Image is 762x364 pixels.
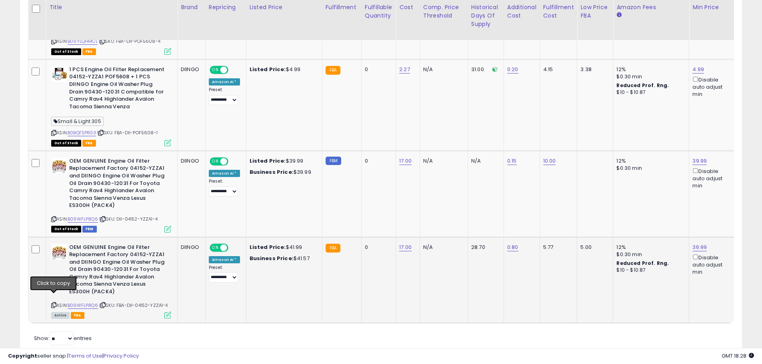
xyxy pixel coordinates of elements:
span: | SKU: FBA-DII-04152-YZZA1-4 [99,302,168,308]
b: Listed Price: [250,243,286,251]
span: All listings that are currently out of stock and unavailable for purchase on Amazon [51,226,81,233]
div: Amazon Fees [616,3,686,12]
b: OEM GENUINE Engine Oil Filter Replacement Factory 04152-YZZA1 and DIINGO Engine Oil Washer Plug O... [69,244,166,298]
div: Amazon AI * [209,256,240,263]
div: 3.38 [580,66,607,73]
div: $41.99 [250,244,316,251]
div: $0.30 min [616,73,683,80]
div: DIINGO [181,157,199,165]
a: 39.99 [692,157,707,165]
a: 36.99 [692,243,707,251]
div: 31.00 [471,66,498,73]
b: Business Price: [250,168,294,176]
div: Low Price FBA [580,3,610,20]
span: OFF [227,244,240,251]
div: Disable auto adjust min [692,167,731,190]
div: 0 [365,157,390,165]
span: | SKU: DII-04152-YZZA1-4 [99,216,158,222]
span: OFF [227,158,240,165]
small: Amazon Fees. [616,12,621,19]
div: N/A [471,157,498,165]
b: 1 PCS Engine Oil Filter Replacement 04152-YZZA1 POF5608 + 1 PCS DIINGO Engine Oil Washer Plug Dra... [69,66,166,112]
a: 17.00 [399,243,412,251]
div: Title [49,3,174,12]
a: Terms of Use [68,352,102,360]
div: Brand [181,3,202,12]
div: 0 [365,244,390,251]
div: $39.99 [250,169,316,176]
a: 17.00 [399,157,412,165]
a: 4.99 [692,66,704,74]
small: FBA [326,244,340,253]
div: 12% [616,157,683,165]
small: FBM [326,157,341,165]
div: N/A [423,66,462,73]
div: Amazon AI * [209,170,240,177]
span: FBA [82,140,96,147]
a: 10.00 [543,157,556,165]
span: Show: entries [34,334,92,342]
span: 2025-10-10 18:28 GMT [722,352,754,360]
div: Fulfillment Cost [543,3,574,20]
small: FBA [326,66,340,75]
span: ON [210,244,220,251]
div: N/A [423,244,462,251]
a: Privacy Policy [104,352,139,360]
div: Additional Cost [507,3,536,20]
div: $0.30 min [616,251,683,258]
div: $41.57 [250,255,316,262]
img: 512VPbtz2WL._SL40_.jpg [51,244,67,260]
b: Reduced Prof. Rng. [616,82,669,89]
div: Fulfillable Quantity [365,3,392,20]
a: B0BQFSPRG3 [68,129,96,136]
a: 2.27 [399,66,410,74]
span: FBM [82,226,97,233]
div: $39.99 [250,157,316,165]
b: Reduced Prof. Rng. [616,260,669,267]
div: Preset: [209,179,240,197]
div: ASIN: [51,157,171,232]
b: Business Price: [250,255,294,262]
span: FBA [82,48,96,55]
a: 0.80 [507,243,518,251]
a: 0.15 [507,157,517,165]
div: DIINGO [181,244,199,251]
div: 5.00 [580,244,607,251]
div: Preset: [209,87,240,105]
span: FBA [71,312,84,319]
strong: Copyright [8,352,37,360]
span: | SKU: FBA-DII-POF5608-1 [97,129,158,136]
div: Comp. Price Threshold [423,3,464,20]
div: seller snap | | [8,352,139,360]
div: DIINGO [181,66,199,73]
div: 12% [616,244,683,251]
div: Repricing [209,3,243,12]
div: $0.30 min [616,165,683,172]
div: N/A [423,157,462,165]
a: 0.20 [507,66,518,74]
a: B09YLQHMCL [68,38,98,45]
div: Listed Price [250,3,319,12]
div: 4.15 [543,66,571,73]
span: ON [210,66,220,73]
div: Min Price [692,3,734,12]
img: 4103EkXMsrL._SL40_.jpg [51,66,67,82]
div: Preset: [209,265,240,283]
div: 12% [616,66,683,73]
span: All listings that are currently out of stock and unavailable for purchase on Amazon [51,48,81,55]
div: ASIN: [51,244,171,318]
span: OFF [227,66,240,73]
div: Historical Days Of Supply [471,3,500,28]
span: All listings that are currently out of stock and unavailable for purchase on Amazon [51,140,81,147]
b: OEM GENUINE Engine Oil Filter Replacement Factory 04152-YZZA1 and DIINGO Engine Oil Washer Plug O... [69,157,166,211]
span: | SKU: FBA-DII-POF5608-4 [99,38,160,44]
div: Disable auto adjust min [692,253,731,276]
div: Disable auto adjust min [692,75,731,98]
div: Fulfillment [326,3,358,12]
div: $10 - $10.87 [616,267,683,274]
div: $4.99 [250,66,316,73]
a: B09WFLP8Q6 [68,216,98,223]
a: B09WFLP8Q6 [68,302,98,309]
img: 512VPbtz2WL._SL40_.jpg [51,157,67,173]
span: Small & Light 305 [51,117,104,126]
